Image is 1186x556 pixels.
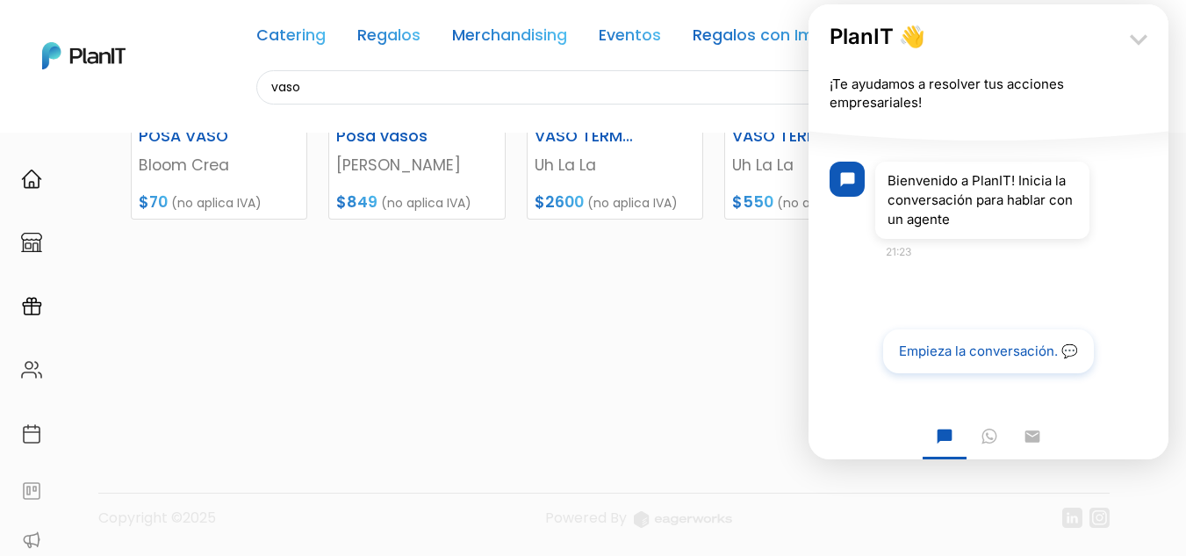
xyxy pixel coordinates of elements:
img: logo_eagerworks-044938b0bf012b96b195e05891a56339191180c2d98ce7df62ca656130a436fa.svg [634,511,732,528]
h6: Posa vasos [326,127,447,146]
span: $2600 [535,191,584,213]
h6: VASO TÉRMICO + CAFÉ [524,127,645,146]
img: linkedin-cc7d2dbb1a16aff8e18f147ffe980d30ddd5d9e01409788280e63c91fc390ff4.svg [1062,508,1082,528]
a: Regalos con Impacto [693,28,862,49]
input: Buscá regalos, desayunos, y más [256,70,862,105]
span: translation missing: es.layouts.footer.powered_by [545,508,627,528]
p: Uh La La [535,154,695,177]
span: $550 [732,191,773,213]
img: PlanIt Logo [42,42,126,69]
img: partners-52edf745621dab592f3b2c58e3bca9d71375a7ef29c3b500c9f145b62cc070d4.svg [21,530,42,551]
span: $70 [139,191,168,213]
img: instagram-7ba2a2629254302ec2a9470e65da5de918c9f3c9a63008f8abed3140a32961bf.svg [1089,508,1110,528]
iframe: ¡Te ayudamos a resolver tus acciones empresariales! [809,4,1168,459]
p: Uh La La [732,154,893,177]
img: campaigns-02234683943229c281be62815700db0a1741e53638e28bf9629b52c665b00959.svg [21,296,42,317]
img: calendar-87d922413cdce8b2cf7b7f5f62616a5cf9e4887200fb71536465627b3292af00.svg [21,423,42,444]
p: Bloom Crea [139,154,299,177]
img: people-662611757002400ad9ed0e3c099ab2801c6687ba6c219adb57efc949bc21e19d.svg [21,359,42,380]
span: (no aplica IVA) [171,194,262,212]
h6: VASO TÉRMICO [722,127,843,146]
p: [PERSON_NAME] [336,154,497,177]
span: $849 [336,191,377,213]
img: home-e721727adea9d79c4d83392d1f703f7f8bce08238fde08b1acbfd93340b81755.svg [21,169,42,190]
a: Powered By [545,508,732,542]
h6: POSA VASO [128,127,249,146]
a: Merchandising [452,28,567,49]
a: Catering [256,28,326,49]
img: feedback-78b5a0c8f98aac82b08bfc38622c3050aee476f2c9584af64705fc4e61158814.svg [21,480,42,502]
span: (no aplica IVA) [587,194,678,212]
a: Regalos [357,28,420,49]
a: Eventos [599,28,661,49]
img: marketplace-4ceaa7011d94191e9ded77b95e3339b90024bf715f7c57f8cf31f2d8c509eaba.svg [21,232,42,253]
span: (no aplica IVA) [777,194,867,212]
p: Copyright ©2025 [98,508,216,542]
span: (no aplica IVA) [381,194,471,212]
